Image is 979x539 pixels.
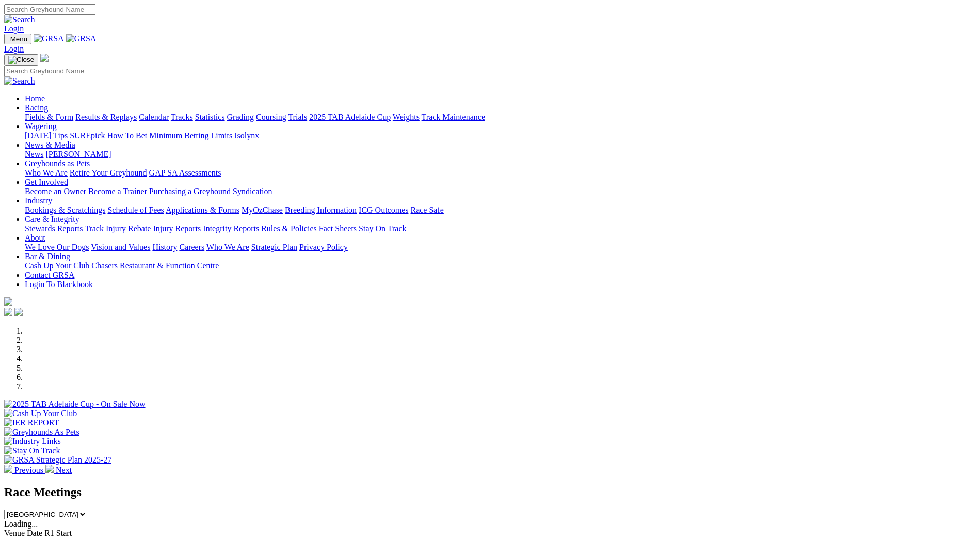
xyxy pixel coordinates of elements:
a: Careers [179,243,204,251]
a: Vision and Values [91,243,150,251]
a: Home [25,94,45,103]
a: Purchasing a Greyhound [149,187,231,196]
a: Login [4,24,24,33]
a: Racing [25,103,48,112]
a: GAP SA Assessments [149,168,221,177]
a: How To Bet [107,131,148,140]
img: GRSA Strategic Plan 2025-27 [4,455,111,465]
a: Chasers Restaurant & Function Centre [91,261,219,270]
a: Track Maintenance [422,113,485,121]
img: GRSA [66,34,97,43]
a: Cash Up Your Club [25,261,89,270]
span: Date [27,529,42,537]
a: Weights [393,113,420,121]
button: Toggle navigation [4,34,31,44]
a: Privacy Policy [299,243,348,251]
a: Race Safe [410,205,443,214]
span: Loading... [4,519,38,528]
div: Care & Integrity [25,224,975,233]
input: Search [4,66,95,76]
img: facebook.svg [4,308,12,316]
div: Bar & Dining [25,261,975,271]
img: 2025 TAB Adelaide Cup - On Sale Now [4,400,146,409]
a: Bar & Dining [25,252,70,261]
span: Venue [4,529,25,537]
div: Industry [25,205,975,215]
div: News & Media [25,150,975,159]
a: ICG Outcomes [359,205,408,214]
img: GRSA [34,34,64,43]
a: Isolynx [234,131,259,140]
a: Calendar [139,113,169,121]
a: SUREpick [70,131,105,140]
img: logo-grsa-white.png [4,297,12,306]
a: Syndication [233,187,272,196]
a: We Love Our Dogs [25,243,89,251]
a: Integrity Reports [203,224,259,233]
img: Close [8,56,34,64]
div: Get Involved [25,187,975,196]
div: Greyhounds as Pets [25,168,975,178]
a: Minimum Betting Limits [149,131,232,140]
div: About [25,243,975,252]
img: twitter.svg [14,308,23,316]
a: Rules & Policies [261,224,317,233]
a: Next [45,466,72,474]
img: Stay On Track [4,446,60,455]
img: chevron-right-pager-white.svg [45,465,54,473]
a: Become a Trainer [88,187,147,196]
img: Cash Up Your Club [4,409,77,418]
a: MyOzChase [242,205,283,214]
button: Toggle navigation [4,54,38,66]
a: Stewards Reports [25,224,83,233]
a: Bookings & Scratchings [25,205,105,214]
a: Applications & Forms [166,205,239,214]
img: Greyhounds As Pets [4,427,79,437]
a: News [25,150,43,158]
a: Login [4,44,24,53]
a: Become an Owner [25,187,86,196]
a: Coursing [256,113,286,121]
a: Stay On Track [359,224,406,233]
a: News & Media [25,140,75,149]
a: History [152,243,177,251]
a: [DATE] Tips [25,131,68,140]
img: Search [4,15,35,24]
img: Industry Links [4,437,61,446]
span: Menu [10,35,27,43]
img: logo-grsa-white.png [40,54,49,62]
div: Racing [25,113,975,122]
a: Strategic Plan [251,243,297,251]
a: Fact Sheets [319,224,357,233]
span: R1 Start [44,529,72,537]
a: Injury Reports [153,224,201,233]
a: Login To Blackbook [25,280,93,289]
h2: Race Meetings [4,485,975,499]
img: chevron-left-pager-white.svg [4,465,12,473]
a: Breeding Information [285,205,357,214]
a: Results & Replays [75,113,137,121]
a: 2025 TAB Adelaide Cup [309,113,391,121]
a: Industry [25,196,52,205]
a: Contact GRSA [25,271,74,279]
a: Wagering [25,122,57,131]
span: Previous [14,466,43,474]
img: IER REPORT [4,418,59,427]
a: Track Injury Rebate [85,224,151,233]
div: Wagering [25,131,975,140]
span: Next [56,466,72,474]
a: Grading [227,113,254,121]
a: Who We Are [25,168,68,177]
img: Search [4,76,35,86]
a: [PERSON_NAME] [45,150,111,158]
a: Care & Integrity [25,215,79,224]
a: Trials [288,113,307,121]
a: Get Involved [25,178,68,186]
a: Statistics [195,113,225,121]
a: Tracks [171,113,193,121]
a: Schedule of Fees [107,205,164,214]
a: Fields & Form [25,113,73,121]
a: Who We Are [206,243,249,251]
input: Search [4,4,95,15]
a: Previous [4,466,45,474]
